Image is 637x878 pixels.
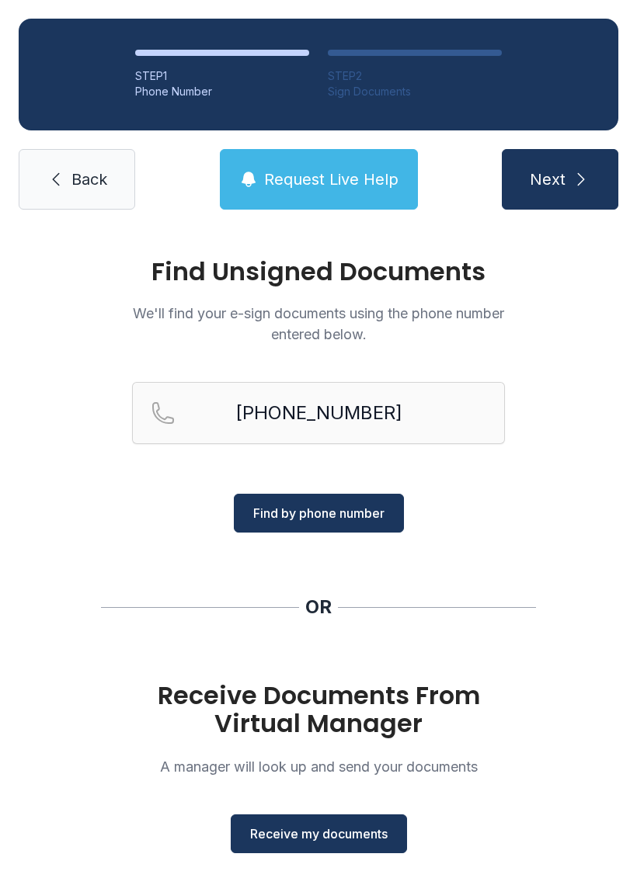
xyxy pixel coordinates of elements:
[71,168,107,190] span: Back
[328,68,502,84] div: STEP 2
[132,303,505,345] p: We'll find your e-sign documents using the phone number entered below.
[132,682,505,737] h1: Receive Documents From Virtual Manager
[305,595,332,619] div: OR
[132,756,505,777] p: A manager will look up and send your documents
[135,68,309,84] div: STEP 1
[328,84,502,99] div: Sign Documents
[132,382,505,444] input: Reservation phone number
[250,824,388,843] span: Receive my documents
[135,84,309,99] div: Phone Number
[530,168,566,190] span: Next
[253,504,385,522] span: Find by phone number
[132,259,505,284] h1: Find Unsigned Documents
[264,168,399,190] span: Request Live Help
